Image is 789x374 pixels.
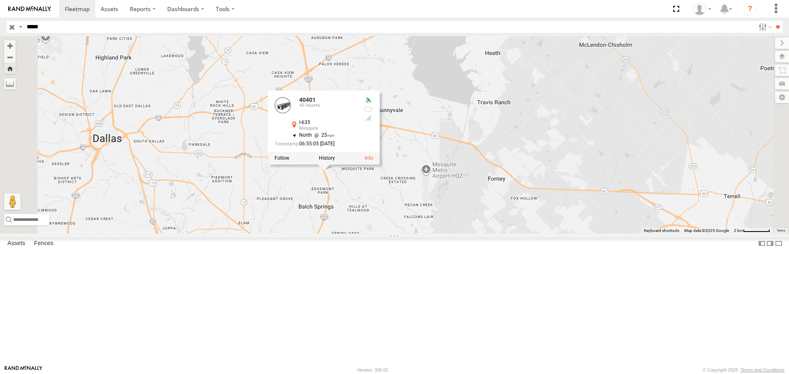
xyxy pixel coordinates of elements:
i: ? [743,2,757,16]
button: Map Scale: 2 km per 62 pixels [731,228,773,234]
label: Dock Summary Table to the Left [758,238,766,250]
label: Search Filter Options [755,21,773,33]
label: View Asset History [319,156,335,161]
a: Terms (opens in new tab) [777,229,785,232]
span: Map data ©2025 Google [684,228,729,233]
button: Drag Pegman onto the map to open Street View [4,193,21,210]
div: No battery health information received from this device. [363,106,373,113]
div: Date/time of location update [275,142,357,147]
label: Dock Summary Table to the Right [766,238,774,250]
div: © Copyright 2025 - [703,367,784,372]
button: Keyboard shortcuts [644,228,679,234]
a: View Asset Details [275,97,291,114]
label: Assets [3,238,29,250]
span: North [299,133,312,138]
img: rand-logo.svg [8,6,51,12]
label: Hide Summary Table [775,238,783,250]
div: Last Event GSM Signal Strength [363,115,373,122]
a: 40401 [299,97,316,103]
label: Realtime tracking of Asset [275,156,289,161]
label: Map Settings [775,92,789,103]
label: Measure [4,78,16,89]
div: Version: 309.01 [357,367,388,372]
div: Valid GPS Fix [363,97,373,104]
label: Fences [30,238,58,250]
div: I-635 [299,120,357,126]
span: 2 km [734,228,743,233]
a: Visit our Website [5,366,42,374]
div: All Assets [299,103,357,108]
a: Terms and Conditions [741,367,784,372]
a: View Asset Details [365,156,373,161]
button: Zoom out [4,51,16,63]
div: Mesquite [299,126,357,131]
button: Zoom Home [4,63,16,74]
button: Zoom in [4,40,16,51]
label: Search Query [17,21,24,33]
div: Caseta Laredo TX [690,3,714,15]
span: 25 [312,133,335,138]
